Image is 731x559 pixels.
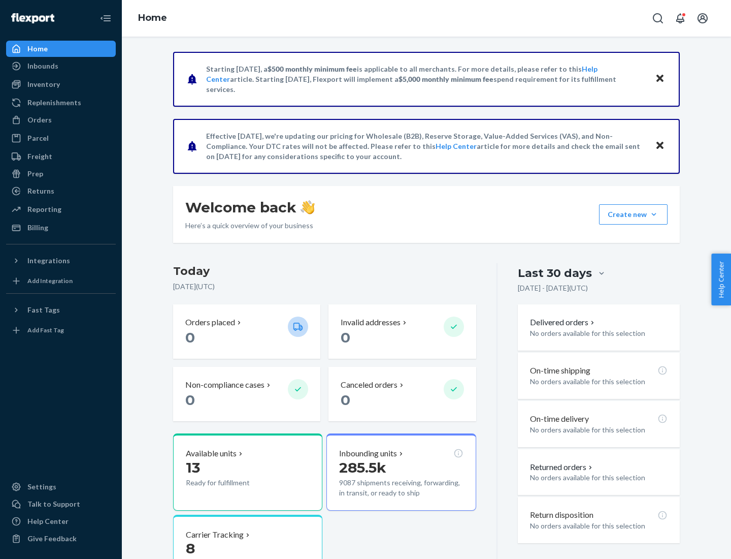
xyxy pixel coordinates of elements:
[138,12,167,23] a: Home
[27,482,56,492] div: Settings
[530,377,668,387] p: No orders available for this selection
[530,461,594,473] button: Returned orders
[518,283,588,293] p: [DATE] - [DATE] ( UTC )
[6,496,116,512] a: Talk to Support
[27,151,52,162] div: Freight
[206,64,645,95] p: Starting [DATE], a is applicable to all merchants. For more details, please refer to this article...
[185,221,315,231] p: Here’s a quick overview of your business
[27,169,43,179] div: Prep
[6,41,116,57] a: Home
[27,186,54,196] div: Returns
[27,516,69,526] div: Help Center
[328,367,476,421] button: Canceled orders 0
[27,98,81,108] div: Replenishments
[398,75,493,83] span: $5,000 monthly minimum fee
[530,509,593,521] p: Return disposition
[6,513,116,530] a: Help Center
[27,305,60,315] div: Fast Tags
[653,139,667,153] button: Close
[27,204,61,214] div: Reporting
[6,253,116,269] button: Integrations
[599,204,668,225] button: Create new
[173,282,476,292] p: [DATE] ( UTC )
[173,304,320,359] button: Orders placed 0
[27,223,48,233] div: Billing
[27,276,73,285] div: Add Integration
[186,448,237,459] p: Available units
[6,183,116,199] a: Returns
[692,8,713,28] button: Open account menu
[530,473,668,483] p: No orders available for this selection
[6,531,116,547] button: Give Feedback
[186,459,200,476] span: 13
[436,142,477,150] a: Help Center
[670,8,690,28] button: Open notifications
[173,367,320,421] button: Non-compliance cases 0
[27,326,64,334] div: Add Fast Tag
[6,58,116,74] a: Inbounds
[6,201,116,218] a: Reporting
[27,133,49,143] div: Parcel
[173,433,322,511] button: Available units13Ready for fulfillment
[6,220,116,236] a: Billing
[653,72,667,86] button: Close
[6,273,116,289] a: Add Integration
[326,433,476,511] button: Inbounding units285.5k9087 shipments receiving, forwarding, in transit, or ready to ship
[186,540,195,557] span: 8
[268,65,357,73] span: $500 monthly minimum fee
[185,329,195,346] span: 0
[6,148,116,165] a: Freight
[185,379,264,391] p: Non-compliance cases
[328,304,476,359] button: Invalid addresses 0
[27,256,70,266] div: Integrations
[185,391,195,409] span: 0
[206,131,645,162] p: Effective [DATE], we're updating our pricing for Wholesale (B2B), Reserve Storage, Value-Added Se...
[530,425,668,435] p: No orders available for this selection
[95,8,116,28] button: Close Navigation
[6,130,116,146] a: Parcel
[339,478,463,498] p: 9087 shipments receiving, forwarding, in transit, or ready to ship
[6,112,116,128] a: Orders
[530,317,596,328] button: Delivered orders
[341,379,397,391] p: Canceled orders
[648,8,668,28] button: Open Search Box
[27,44,48,54] div: Home
[186,529,244,541] p: Carrier Tracking
[27,115,52,125] div: Orders
[518,265,592,281] div: Last 30 days
[6,76,116,92] a: Inventory
[11,13,54,23] img: Flexport logo
[341,391,350,409] span: 0
[341,317,401,328] p: Invalid addresses
[6,166,116,182] a: Prep
[186,478,280,488] p: Ready for fulfillment
[27,534,77,544] div: Give Feedback
[27,79,60,89] div: Inventory
[27,61,58,71] div: Inbounds
[301,200,315,214] img: hand-wave emoji
[530,413,589,425] p: On-time delivery
[6,322,116,338] a: Add Fast Tag
[711,254,731,305] button: Help Center
[185,198,315,216] h1: Welcome back
[6,95,116,111] a: Replenishments
[530,328,668,338] p: No orders available for this selection
[530,365,590,377] p: On-time shipping
[339,448,397,459] p: Inbounding units
[530,521,668,531] p: No orders available for this selection
[27,499,80,509] div: Talk to Support
[173,263,476,279] h3: Today
[6,302,116,318] button: Fast Tags
[130,4,175,33] ol: breadcrumbs
[185,317,235,328] p: Orders placed
[341,329,350,346] span: 0
[339,459,386,476] span: 285.5k
[6,479,116,495] a: Settings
